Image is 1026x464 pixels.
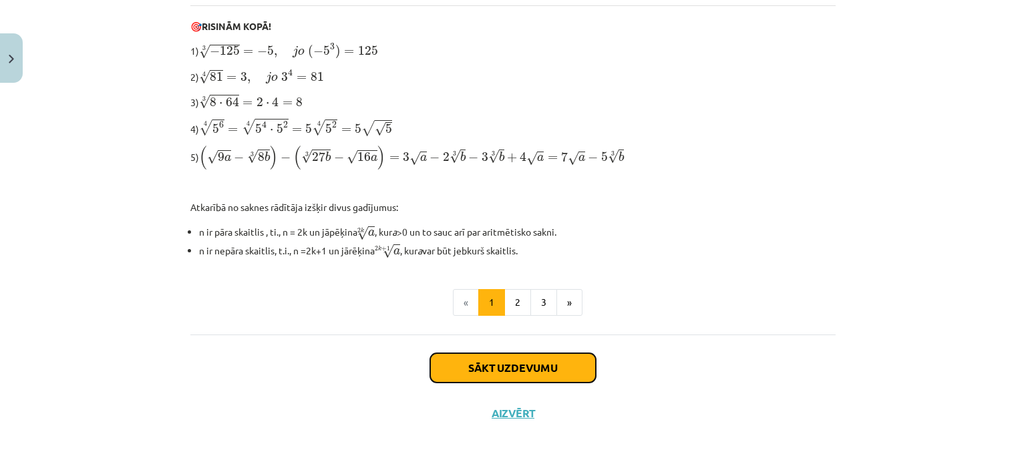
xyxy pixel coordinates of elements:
[323,46,330,55] span: 5
[274,51,277,57] span: ,
[297,75,307,81] span: =
[568,152,578,166] span: √
[499,152,504,162] span: b
[507,153,517,162] span: +
[207,150,218,164] span: √
[288,69,293,77] span: 4
[392,226,397,238] i: a
[247,150,258,164] span: √
[311,72,324,81] span: 81
[271,75,278,81] span: o
[293,45,298,57] span: j
[240,72,247,81] span: 3
[530,289,557,316] button: 3
[325,152,331,162] span: b
[330,43,335,50] span: 3
[332,122,337,128] span: 2
[272,97,279,107] span: 4
[601,152,608,162] span: 5
[561,152,568,162] span: 7
[270,146,278,170] span: )
[393,248,400,255] span: a
[385,124,392,134] span: 5
[202,20,271,32] b: RISINĀM KOPĀ!
[199,70,210,84] span: √
[520,152,526,162] span: 4
[375,122,385,136] span: √
[199,146,207,170] span: (
[334,153,344,162] span: −
[190,41,836,59] p: 1)
[190,118,836,137] p: 4)
[199,45,210,59] span: √
[335,45,341,59] span: )
[199,241,836,259] li: n ir nepāra skaitlis, t.i., n =2k+1 un jārēķina , kur var būt jebkurš skaitlis.
[265,152,270,162] span: b
[190,19,836,33] p: 🎯
[256,97,263,107] span: 2
[266,71,271,83] span: j
[450,150,460,164] span: √
[504,289,531,316] button: 2
[281,72,288,81] span: 3
[243,49,253,55] span: =
[226,97,239,107] span: 64
[312,120,325,136] span: √
[526,152,537,166] span: √
[190,145,836,170] p: 5)
[608,150,619,164] span: √
[548,156,558,161] span: =
[190,200,836,214] p: Atkarībā no saknes rādītāja izšķir divus gadījumus:
[228,128,238,133] span: =
[262,121,267,128] span: 4
[199,120,212,136] span: √
[389,156,399,161] span: =
[578,155,585,162] span: a
[488,150,499,164] span: √
[443,152,450,162] span: 2
[283,101,293,106] span: =
[199,222,836,240] li: n ir pāra skaitlis , ti., n = 2k un jāpēķina , kur >0 un to sauc arī par aritmētisko sakni.
[210,72,223,81] span: 81
[361,120,375,136] span: √
[371,155,377,162] span: a
[556,289,582,316] button: »
[281,153,291,162] span: −
[430,153,440,162] span: −
[537,155,544,162] span: a
[219,122,224,128] span: 6
[308,45,313,59] span: (
[381,246,387,251] span: +
[301,150,312,164] span: √
[257,47,267,56] span: −
[296,97,303,107] span: 8
[212,124,219,134] span: 5
[220,46,240,55] span: 125
[482,152,488,162] span: 3
[325,124,332,134] span: 5
[488,407,538,420] button: Aizvērt
[190,289,836,316] nav: Page navigation example
[270,129,273,133] span: ⋅
[242,119,255,135] span: √
[347,150,357,164] span: √
[226,75,236,81] span: =
[403,152,409,162] span: 3
[344,49,354,55] span: =
[460,152,466,162] span: b
[619,152,624,162] span: b
[383,244,393,258] span: √
[468,153,478,162] span: −
[210,47,220,56] span: −
[341,128,351,133] span: =
[313,47,323,56] span: −
[312,152,325,162] span: 27
[417,244,422,256] i: a
[420,155,427,162] span: a
[368,230,375,236] span: a
[409,152,420,166] span: √
[430,353,596,383] button: Sākt uzdevumu
[478,289,505,316] button: 1
[190,93,836,109] p: 3)
[305,124,312,134] span: 5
